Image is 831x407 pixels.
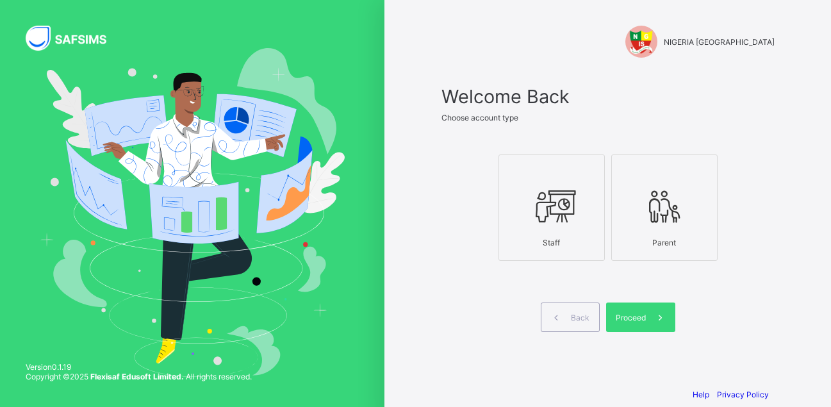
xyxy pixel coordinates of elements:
span: NIGERIA [GEOGRAPHIC_DATA] [664,37,775,47]
div: Staff [506,231,598,254]
span: Welcome Back [441,85,775,108]
img: Hero Image [40,48,345,376]
span: Choose account type [441,113,518,122]
span: Back [571,313,589,322]
span: Copyright © 2025 All rights reserved. [26,372,252,381]
img: SAFSIMS Logo [26,26,122,51]
span: Proceed [616,313,646,322]
strong: Flexisaf Edusoft Limited. [90,372,184,381]
a: Help [693,390,709,399]
a: Privacy Policy [717,390,769,399]
div: Parent [618,231,711,254]
span: Version 0.1.19 [26,362,252,372]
